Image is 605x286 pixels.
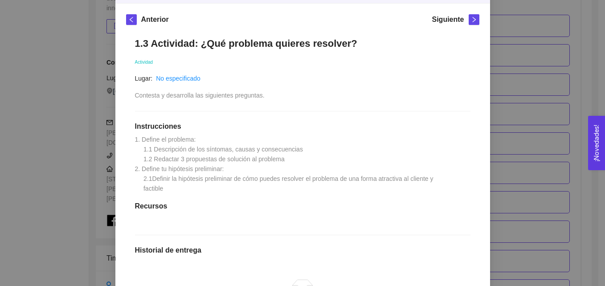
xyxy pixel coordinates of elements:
[135,136,435,192] span: 1. Define el problema: 1.1 Descripción de los síntomas, causas y consecuencias 1.2 Redactar 3 pro...
[432,14,464,25] h5: Siguiente
[135,92,265,99] span: Contesta y desarrolla las siguientes preguntas.
[135,202,470,211] h1: Recursos
[588,116,605,170] button: Open Feedback Widget
[135,74,153,83] article: Lugar:
[135,246,470,255] h1: Historial de entrega
[135,60,153,65] span: Actividad
[469,16,479,23] span: right
[156,75,200,82] a: No especificado
[126,14,137,25] button: left
[135,37,470,49] h1: 1.3 Actividad: ¿Qué problema quieres resolver?
[135,122,470,131] h1: Instrucciones
[141,14,169,25] h5: Anterior
[469,14,479,25] button: right
[127,16,136,23] span: left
